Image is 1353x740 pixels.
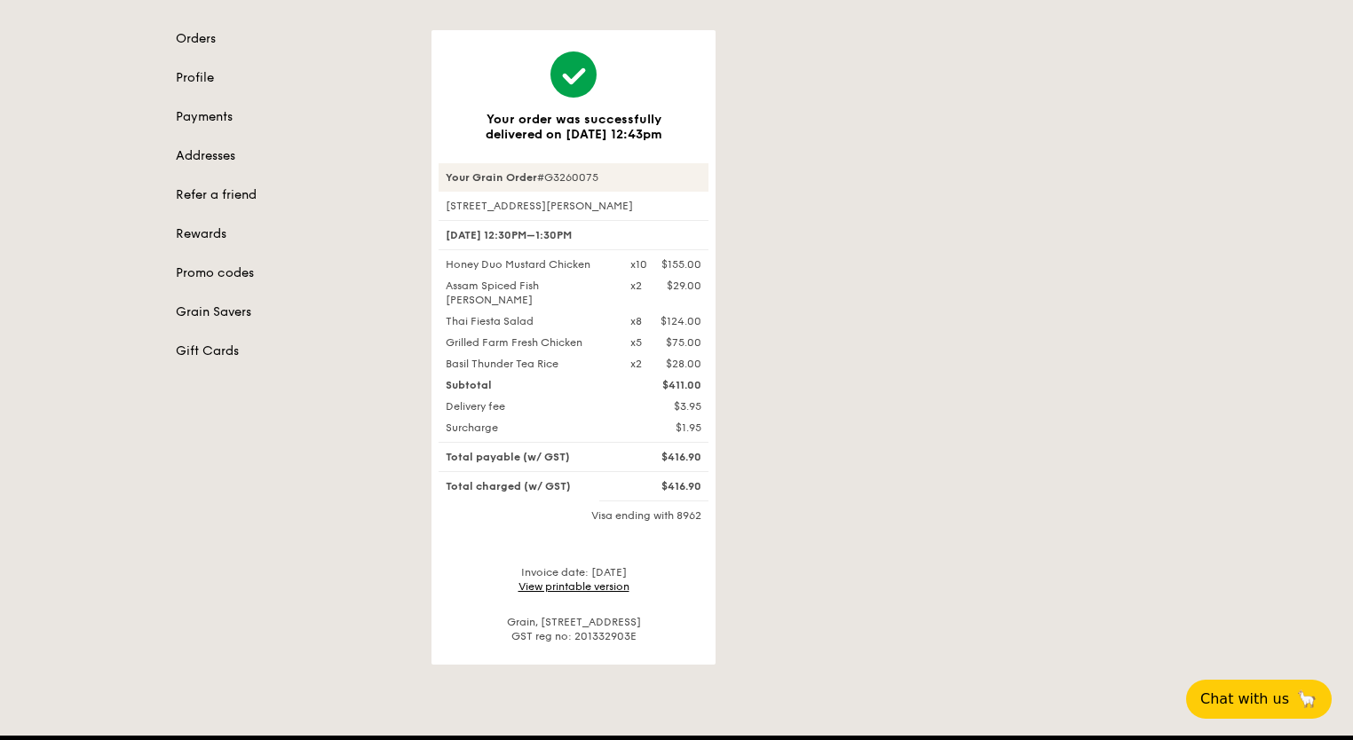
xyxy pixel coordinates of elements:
a: Promo codes [176,264,410,282]
span: Chat with us [1200,689,1289,710]
div: $28.00 [666,357,701,371]
div: x2 [630,357,642,371]
span: 🦙 [1296,689,1317,710]
a: Payments [176,108,410,126]
div: #G3260075 [439,163,708,192]
img: icon-bigtick-success.32661cc0.svg [550,51,597,98]
div: Surcharge [435,421,620,435]
a: Profile [176,69,410,87]
div: Thai Fiesta Salad [435,314,620,328]
div: $29.00 [667,279,701,293]
div: $155.00 [661,257,701,272]
div: [DATE] 12:30PM–1:30PM [439,220,708,250]
a: Addresses [176,147,410,165]
strong: Your Grain Order [446,171,537,184]
div: Visa ending with 8962 [439,508,708,523]
div: $124.00 [661,314,701,328]
div: Subtotal [435,378,620,392]
a: Gift Cards [176,342,410,360]
div: x2 [630,279,642,293]
a: Rewards [176,225,410,243]
div: $75.00 [666,335,701,350]
div: Invoice date: [DATE] [439,565,708,594]
button: Chat with us🦙 [1186,680,1332,719]
div: $416.90 [620,450,712,464]
div: $3.95 [620,399,712,413]
a: View printable version [518,580,629,593]
div: Total charged (w/ GST) [435,479,620,493]
div: Grain, [STREET_ADDRESS] GST reg no: 201332903E [439,615,708,643]
div: $411.00 [620,378,712,392]
div: Delivery fee [435,399,620,413]
h3: Your order was successfully delivered on [DATE] 12:43pm [460,112,687,142]
a: Refer a friend [176,186,410,204]
div: x5 [630,335,642,350]
div: $1.95 [620,421,712,435]
div: Grilled Farm Fresh Chicken [435,335,620,350]
div: Assam Spiced Fish [PERSON_NAME] [435,279,620,307]
span: Total payable (w/ GST) [446,451,570,463]
div: x8 [630,314,642,328]
div: x10 [630,257,647,272]
div: [STREET_ADDRESS][PERSON_NAME] [439,199,708,213]
a: Orders [176,30,410,48]
div: Honey Duo Mustard Chicken [435,257,620,272]
a: Grain Savers [176,303,410,321]
div: $416.90 [620,479,712,493]
div: Basil Thunder Tea Rice [435,357,620,371]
